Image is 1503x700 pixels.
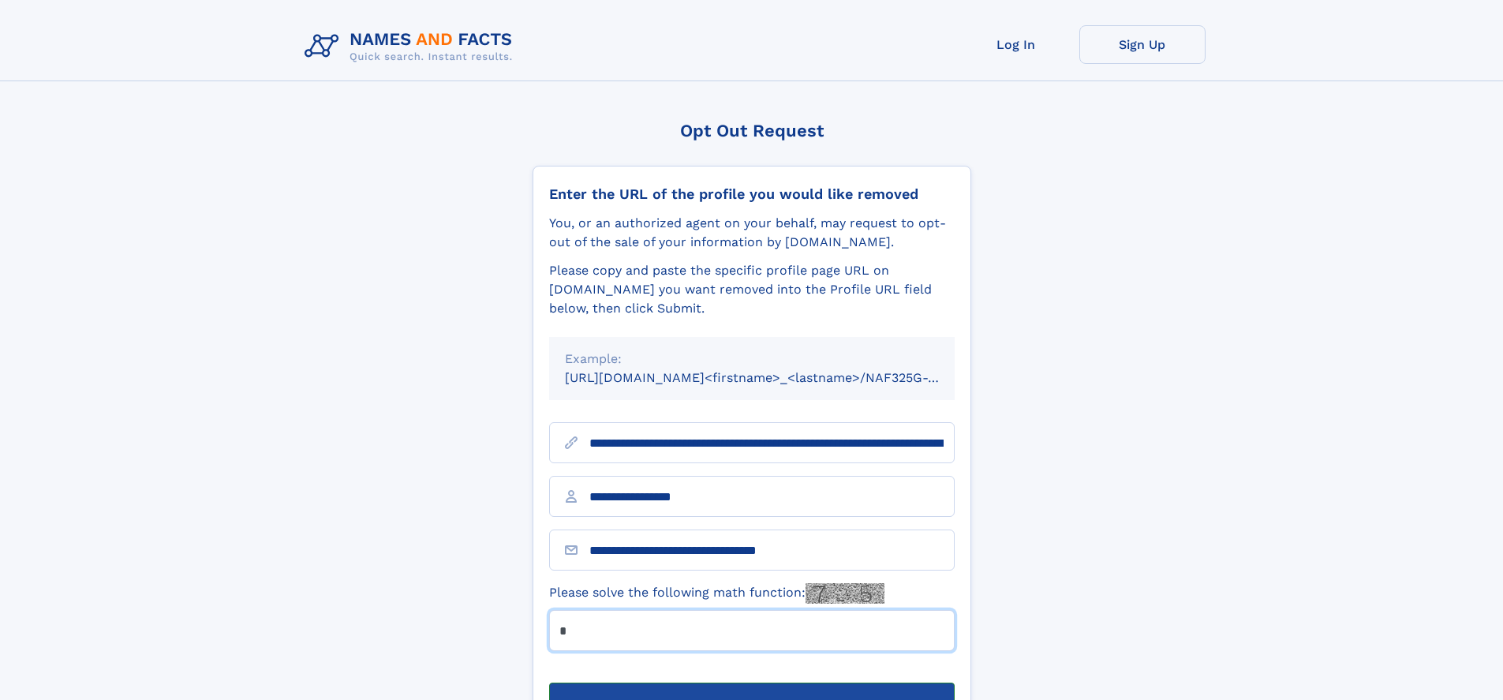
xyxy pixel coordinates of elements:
[1079,25,1206,64] a: Sign Up
[953,25,1079,64] a: Log In
[549,261,955,318] div: Please copy and paste the specific profile page URL on [DOMAIN_NAME] you want removed into the Pr...
[549,583,884,604] label: Please solve the following math function:
[549,185,955,203] div: Enter the URL of the profile you would like removed
[298,25,525,68] img: Logo Names and Facts
[565,350,939,369] div: Example:
[565,370,985,385] small: [URL][DOMAIN_NAME]<firstname>_<lastname>/NAF325G-xxxxxxxx
[549,214,955,252] div: You, or an authorized agent on your behalf, may request to opt-out of the sale of your informatio...
[533,121,971,140] div: Opt Out Request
